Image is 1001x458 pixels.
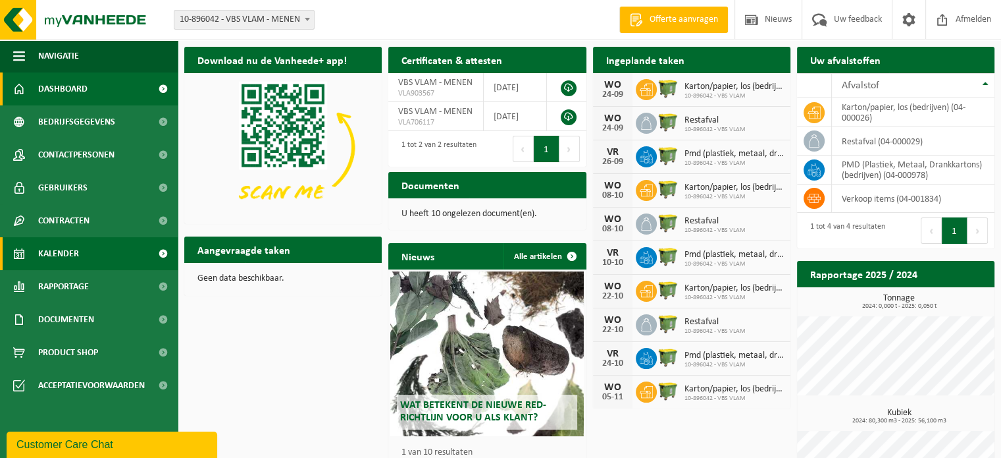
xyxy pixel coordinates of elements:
[684,227,746,235] span: 10-896042 - VBS VLAM
[38,105,115,138] span: Bedrijfsgegevens
[684,193,784,201] span: 10-896042 - VBS VLAM
[684,283,784,294] span: Karton/papier, los (bedrijven)
[38,369,145,402] span: Acceptatievoorwaarden
[600,225,626,234] div: 08-10
[657,346,679,368] img: WB-1100-HPE-GN-50
[38,171,88,204] span: Gebruikers
[197,274,369,283] p: Geen data beschikbaar.
[657,178,679,200] img: WB-1100-HPE-GN-50
[657,144,679,167] img: WB-1100-HPE-GN-50
[174,10,315,30] span: 10-896042 - VBS VLAM - MENEN
[600,181,626,191] div: WO
[534,136,559,162] button: 1
[684,216,746,227] span: Restafval
[600,124,626,133] div: 24-09
[184,237,303,262] h2: Aangevraagde taken
[797,261,931,287] h2: Rapportage 2025 / 2024
[600,359,626,368] div: 24-10
[842,80,879,91] span: Afvalstof
[657,111,679,133] img: WB-1100-HPE-GN-50
[559,136,580,162] button: Next
[593,47,698,72] h2: Ingeplande taken
[657,380,679,402] img: WB-1100-HPE-GN-50
[600,113,626,124] div: WO
[184,73,382,221] img: Download de VHEPlus App
[600,248,626,258] div: VR
[395,134,476,163] div: 1 tot 2 van 2 resultaten
[832,185,994,213] td: verkoop items (04-001834)
[684,159,784,167] span: 10-896042 - VBS VLAM
[600,147,626,157] div: VR
[657,212,679,234] img: WB-1100-HPE-GN-50
[484,102,547,131] td: [DATE]
[600,191,626,200] div: 08-10
[619,7,728,33] a: Offerte aanvragen
[684,395,784,403] span: 10-896042 - VBS VLAM
[657,312,679,335] img: WB-1100-HPE-GN-50
[832,98,994,127] td: karton/papier, los (bedrijven) (04-000026)
[600,315,626,326] div: WO
[513,136,534,162] button: Previous
[832,127,994,156] td: restafval (04-000029)
[401,210,573,219] p: U heeft 10 ongelezen document(en).
[38,40,79,72] span: Navigatie
[174,11,314,29] span: 10-896042 - VBS VLAM - MENEN
[684,115,746,126] span: Restafval
[942,217,967,244] button: 1
[38,204,90,237] span: Contracten
[684,126,746,134] span: 10-896042 - VBS VLAM
[398,117,473,128] span: VLA706117
[657,77,679,100] img: WB-1100-HPE-GN-50
[684,361,784,369] span: 10-896042 - VBS VLAM
[400,400,546,423] span: Wat betekent de nieuwe RED-richtlijn voor u als klant?
[896,287,993,313] a: Bekijk rapportage
[398,78,473,88] span: VBS VLAM - MENEN
[684,183,784,193] span: Karton/papier, los (bedrijven)
[684,260,784,268] span: 10-896042 - VBS VLAM
[684,351,784,361] span: Pmd (plastiek, metaal, drankkartons) (bedrijven)
[503,243,585,270] a: Alle artikelen
[646,13,721,26] span: Offerte aanvragen
[804,303,994,310] span: 2024: 0,000 t - 2025: 0,050 t
[390,272,584,436] a: Wat betekent de nieuwe RED-richtlijn voor u als klant?
[600,349,626,359] div: VR
[684,328,746,335] span: 10-896042 - VBS VLAM
[684,149,784,159] span: Pmd (plastiek, metaal, drankkartons) (bedrijven)
[600,393,626,402] div: 05-11
[684,384,784,395] span: Karton/papier, los (bedrijven)
[38,138,115,171] span: Contactpersonen
[684,294,784,302] span: 10-896042 - VBS VLAM
[388,172,473,198] h2: Documenten
[38,270,89,303] span: Rapportage
[684,250,784,260] span: Pmd (plastiek, metaal, drankkartons) (bedrijven)
[398,88,473,99] span: VLA903567
[832,156,994,185] td: PMD (Plastiek, Metaal, Drankkartons) (bedrijven) (04-000978)
[804,216,885,245] div: 1 tot 4 van 4 resultaten
[38,336,98,369] span: Product Shop
[600,382,626,393] div: WO
[600,281,626,292] div: WO
[804,409,994,424] h3: Kubiek
[38,237,79,270] span: Kalender
[38,303,94,336] span: Documenten
[657,245,679,268] img: WB-1100-HPE-GN-50
[600,90,626,100] div: 24-09
[967,217,988,244] button: Next
[921,217,942,244] button: Previous
[600,214,626,225] div: WO
[657,279,679,301] img: WB-1100-HPE-GN-50
[600,326,626,335] div: 22-10
[38,72,88,105] span: Dashboard
[684,82,784,92] span: Karton/papier, los (bedrijven)
[804,294,994,310] h3: Tonnage
[388,47,515,72] h2: Certificaten & attesten
[600,292,626,301] div: 22-10
[684,317,746,328] span: Restafval
[484,73,547,102] td: [DATE]
[600,258,626,268] div: 10-10
[184,47,360,72] h2: Download nu de Vanheede+ app!
[398,107,473,117] span: VBS VLAM - MENEN
[7,429,220,458] iframe: chat widget
[797,47,894,72] h2: Uw afvalstoffen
